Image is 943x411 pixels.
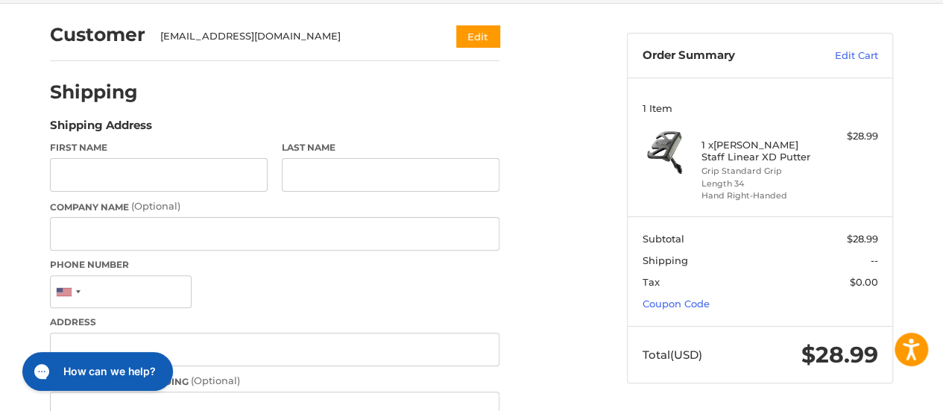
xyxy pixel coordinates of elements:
[50,258,499,272] label: Phone Number
[871,254,878,266] span: --
[50,81,138,104] h2: Shipping
[50,23,145,46] h2: Customer
[160,29,428,44] div: [EMAIL_ADDRESS][DOMAIN_NAME]
[643,48,803,63] h3: Order Summary
[131,200,180,212] small: (Optional)
[643,276,660,288] span: Tax
[15,347,177,396] iframe: Gorgias live chat messenger
[847,233,878,245] span: $28.99
[701,165,816,178] li: Grip Standard Grip
[643,254,688,266] span: Shipping
[282,141,499,154] label: Last Name
[643,233,684,245] span: Subtotal
[701,178,816,190] li: Length 34
[803,48,878,63] a: Edit Cart
[50,117,152,141] legend: Shipping Address
[701,139,816,163] h4: 1 x [PERSON_NAME] Staff Linear XD Putter
[50,199,499,214] label: Company Name
[50,141,268,154] label: First Name
[50,316,499,329] label: Address
[456,25,499,47] button: Edit
[50,374,499,389] label: Apartment/Suite/Building
[850,276,878,288] span: $0.00
[51,276,85,308] div: United States: +1
[819,129,878,144] div: $28.99
[191,374,240,386] small: (Optional)
[643,102,878,114] h3: 1 Item
[701,189,816,202] li: Hand Right-Handed
[643,298,710,310] a: Coupon Code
